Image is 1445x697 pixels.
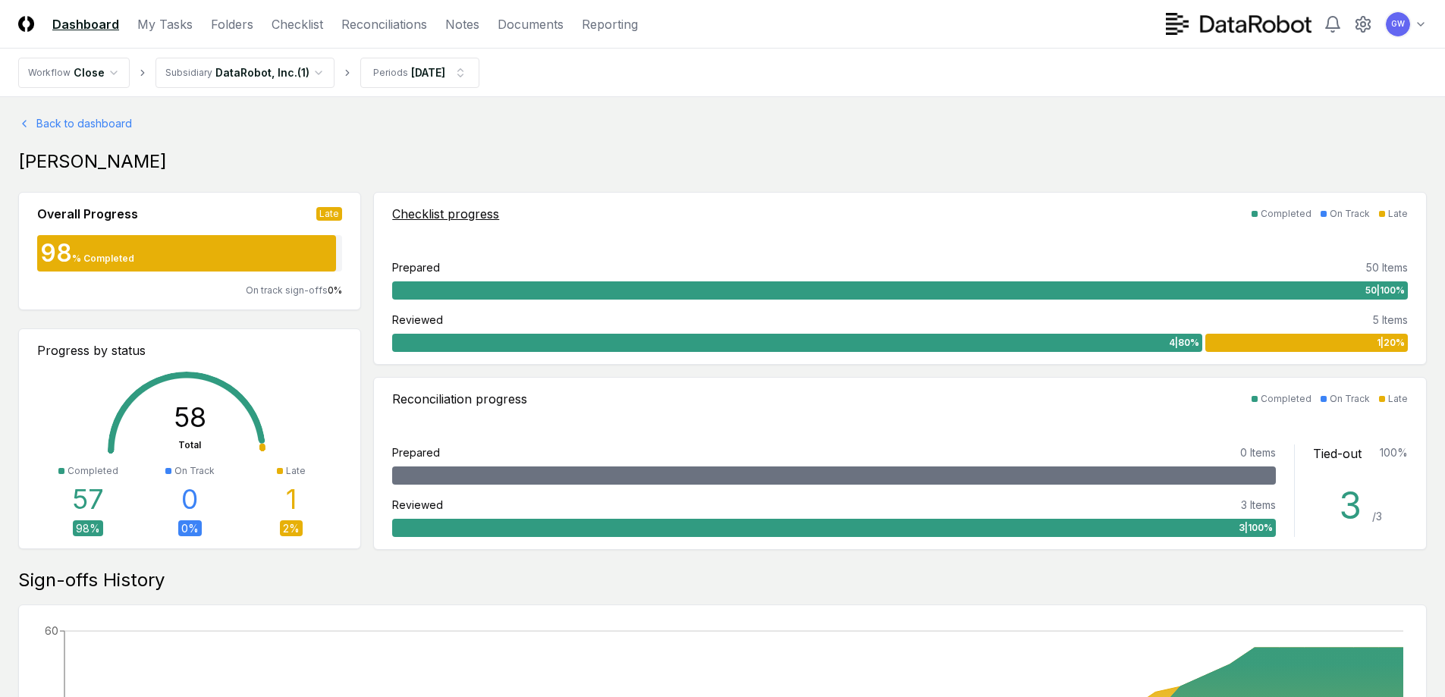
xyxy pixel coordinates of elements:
a: Documents [498,15,564,33]
a: Back to dashboard [18,115,1427,131]
div: Late [1388,207,1408,221]
a: Reconciliations [341,15,427,33]
div: Prepared [392,259,440,275]
span: 3 | 100 % [1239,521,1273,535]
div: 2 % [280,520,303,536]
div: On Track [1330,207,1370,221]
a: Reporting [582,15,638,33]
a: Notes [445,15,479,33]
img: Logo [18,16,34,32]
div: 3 Items [1241,497,1276,513]
div: 98 % [73,520,103,536]
div: Completed [1261,207,1311,221]
div: Reviewed [392,497,443,513]
div: 50 Items [1366,259,1408,275]
div: Late [286,464,306,478]
div: [DATE] [411,64,445,80]
span: 4 | 80 % [1169,336,1199,350]
span: On track sign-offs [246,284,328,296]
div: / 3 [1372,508,1382,524]
span: GW [1391,18,1405,30]
span: 50 | 100 % [1365,284,1405,297]
a: Reconciliation progressCompletedOn TrackLatePrepared0 ItemsReviewed3 Items3|100%Tied-out100%3 /3 [373,377,1427,550]
div: Periods [373,66,408,80]
div: 98 [37,241,72,265]
div: Reconciliation progress [392,390,527,408]
a: My Tasks [137,15,193,33]
a: Checklist [272,15,323,33]
div: Completed [68,464,118,478]
div: Checklist progress [392,205,499,223]
nav: breadcrumb [18,58,479,88]
a: Folders [211,15,253,33]
span: 0 % [328,284,342,296]
div: Workflow [28,66,71,80]
div: Late [1388,392,1408,406]
div: Reviewed [392,312,443,328]
div: 100 % [1380,444,1408,463]
div: 0 Items [1240,444,1276,460]
div: On Track [1330,392,1370,406]
div: Sign-offs History [18,568,1427,592]
div: Late [316,207,342,221]
div: Subsidiary [165,66,212,80]
a: Checklist progressCompletedOn TrackLatePrepared50 Items50|100%Reviewed5 Items4|80%1|20% [373,192,1427,365]
span: 1 | 20 % [1377,336,1405,350]
img: DataRobot logo [1166,13,1311,35]
div: % Completed [72,252,134,265]
div: 3 [1340,488,1372,524]
div: Overall Progress [37,205,138,223]
div: Tied-out [1313,444,1362,463]
div: Prepared [392,444,440,460]
div: 5 Items [1373,312,1408,328]
div: Progress by status [37,341,342,359]
div: [PERSON_NAME] [18,149,1427,174]
a: Dashboard [52,15,119,33]
button: GW [1384,11,1412,38]
div: 1 [286,484,297,514]
tspan: 60 [45,624,58,637]
button: Periods[DATE] [360,58,479,88]
div: Completed [1261,392,1311,406]
div: 57 [72,484,104,514]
